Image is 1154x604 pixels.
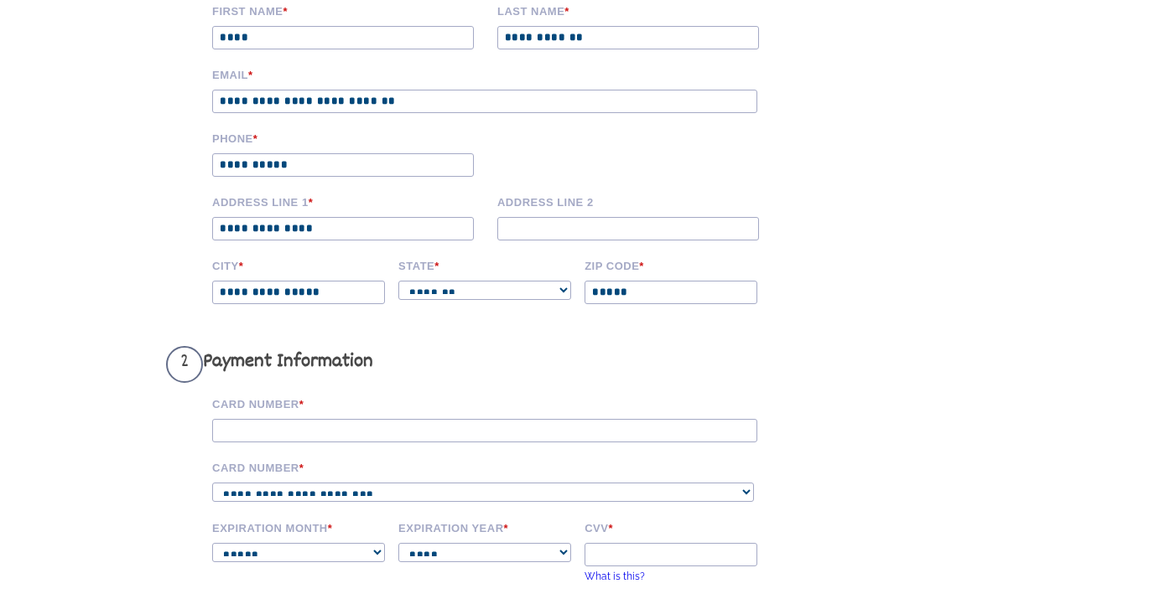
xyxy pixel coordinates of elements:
[497,194,771,209] label: Address Line 2
[212,130,486,145] label: Phone
[212,395,782,410] label: Card Number
[166,346,782,383] h3: Payment Information
[212,459,782,474] label: Card Number
[585,570,645,582] a: What is this?
[398,519,573,534] label: Expiration Year
[212,257,387,272] label: City
[212,194,486,209] label: Address Line 1
[398,257,573,272] label: State
[497,3,771,18] label: Last name
[212,519,387,534] label: Expiration Month
[166,346,203,383] span: 2
[585,519,759,534] label: CVV
[212,66,782,81] label: Email
[212,3,486,18] label: First Name
[585,257,759,272] label: Zip code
